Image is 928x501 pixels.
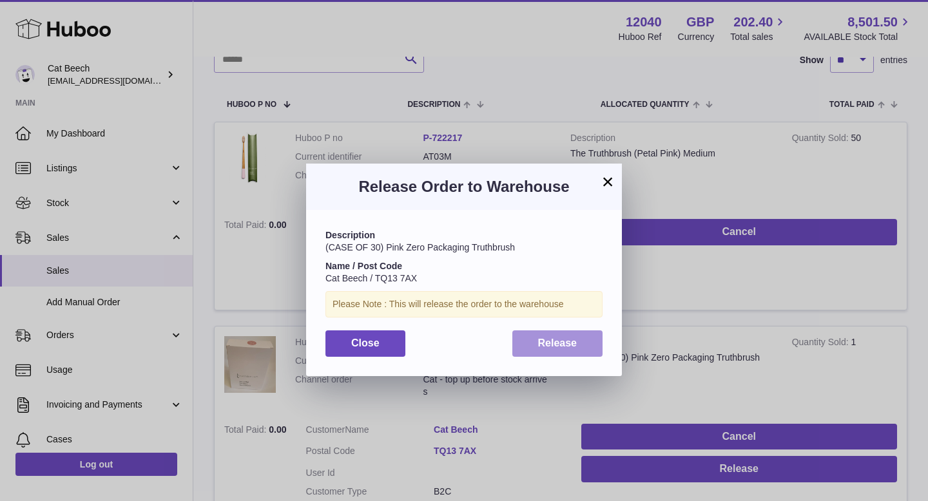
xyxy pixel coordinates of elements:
button: × [600,174,615,189]
strong: Name / Post Code [325,261,402,271]
button: Release [512,330,603,357]
span: (CASE OF 30) Pink Zero Packaging Truthbrush [325,242,515,252]
strong: Description [325,230,375,240]
h3: Release Order to Warehouse [325,176,603,197]
span: Release [538,337,577,348]
span: Cat Beech / TQ13 7AX [325,273,417,283]
span: Close [351,337,380,348]
button: Close [325,330,405,357]
div: Please Note : This will release the order to the warehouse [325,291,603,317]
